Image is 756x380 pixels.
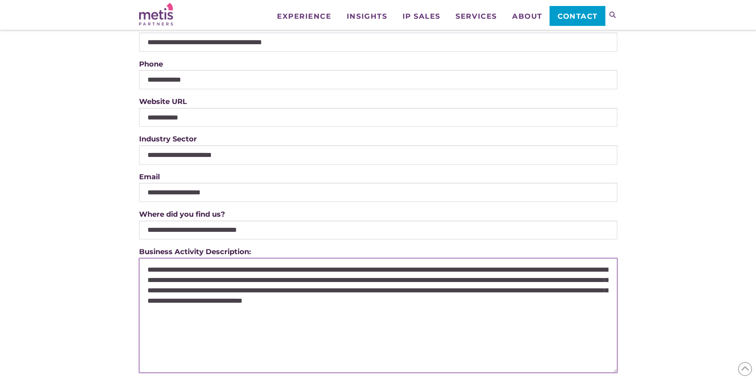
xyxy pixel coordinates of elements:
[139,3,173,25] img: Metis Partners
[512,13,542,20] span: About
[456,13,497,20] span: Services
[550,6,605,26] a: Contact
[139,133,197,145] label: Industry Sector
[139,96,187,108] label: Website URL
[139,246,251,258] label: Business Activity Description:
[738,362,752,376] span: Back to Top
[403,13,440,20] span: IP Sales
[139,171,160,183] label: Email
[277,13,331,20] span: Experience
[347,13,387,20] span: Insights
[139,208,225,221] label: Where did you find us?
[558,13,598,20] span: Contact
[139,58,163,71] label: Phone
